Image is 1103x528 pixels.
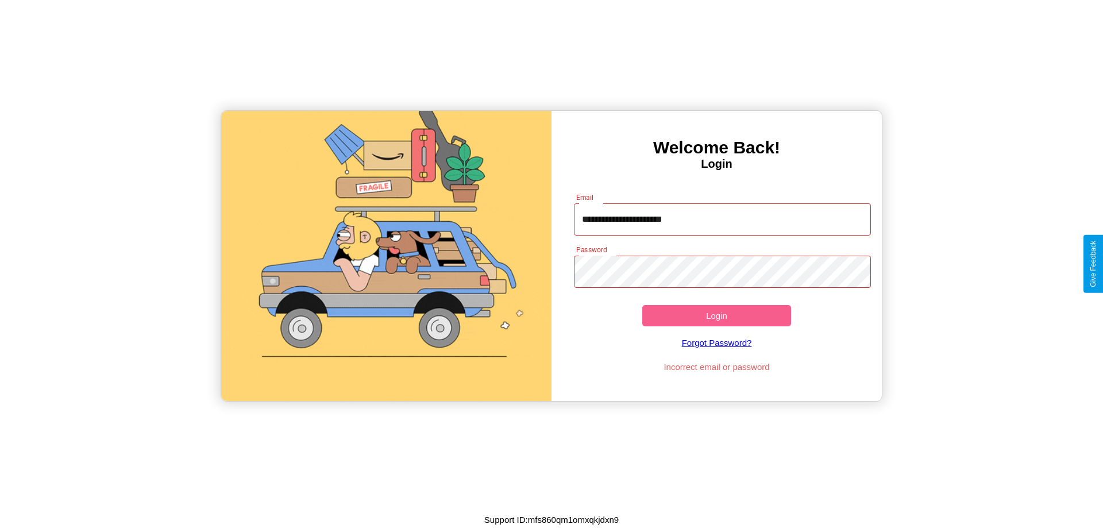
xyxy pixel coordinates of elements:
p: Incorrect email or password [568,359,866,375]
label: Password [576,245,607,255]
button: Login [642,305,791,326]
h3: Welcome Back! [551,138,882,157]
p: Support ID: mfs860qm1omxqkjdxn9 [484,512,619,527]
h4: Login [551,157,882,171]
img: gif [221,111,551,401]
label: Email [576,192,594,202]
a: Forgot Password? [568,326,866,359]
div: Give Feedback [1089,241,1097,287]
